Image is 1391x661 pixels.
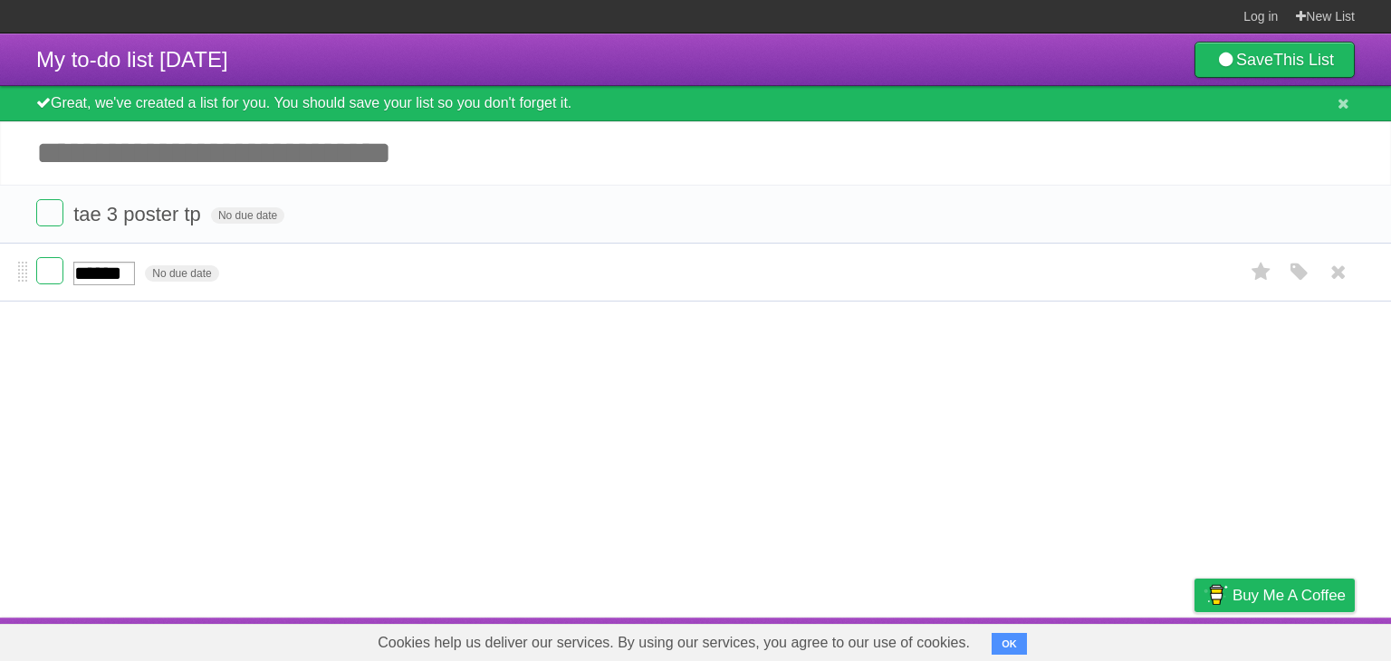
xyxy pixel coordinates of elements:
a: Developers [1013,622,1087,656]
label: Star task [1244,257,1279,287]
b: This List [1273,51,1334,69]
label: Done [36,199,63,226]
span: Cookies help us deliver our services. By using our services, you agree to our use of cookies. [360,625,988,661]
a: Buy me a coffee [1194,579,1355,612]
button: OK [992,633,1027,655]
span: No due date [211,207,284,224]
label: Done [36,257,63,284]
a: Suggest a feature [1241,622,1355,656]
span: No due date [145,265,218,282]
a: Privacy [1171,622,1218,656]
a: SaveThis List [1194,42,1355,78]
a: About [954,622,992,656]
img: Buy me a coffee [1204,580,1228,610]
a: Terms [1109,622,1149,656]
span: tae 3 poster tp [73,203,206,225]
span: My to-do list [DATE] [36,47,228,72]
span: Buy me a coffee [1233,580,1346,611]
